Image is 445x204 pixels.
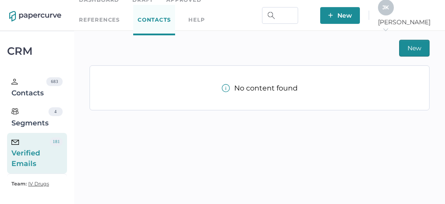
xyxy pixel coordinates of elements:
[11,108,19,115] img: segments.b9481e3d.svg
[382,26,389,33] i: arrow_right
[378,18,436,34] span: [PERSON_NAME]
[188,15,205,25] div: help
[49,107,63,116] div: 4
[328,7,352,24] span: New
[328,13,333,18] img: plus-white.e19ec114.svg
[28,181,49,187] span: IV Drugs
[11,79,18,85] img: person.20a629c4.svg
[9,11,61,22] img: papercurve-logo-colour.7244d18c.svg
[11,77,46,98] div: Contacts
[50,137,63,146] div: 181
[320,7,360,24] button: New
[46,77,63,86] div: 683
[11,137,50,169] div: Verified Emails
[11,107,49,128] div: Segments
[268,12,275,19] img: search.bf03fe8b.svg
[382,4,389,11] span: J K
[408,40,421,56] span: New
[133,5,175,35] a: Contacts
[11,140,19,145] img: email-icon-black.c777dcea.svg
[79,15,120,25] a: References
[262,7,298,24] input: Search Workspace
[11,178,49,189] a: Team: IV Drugs
[222,84,298,92] div: No content found
[222,84,230,92] img: info-tooltip-active.a952ecf1.svg
[7,47,67,55] div: CRM
[399,40,430,57] button: New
